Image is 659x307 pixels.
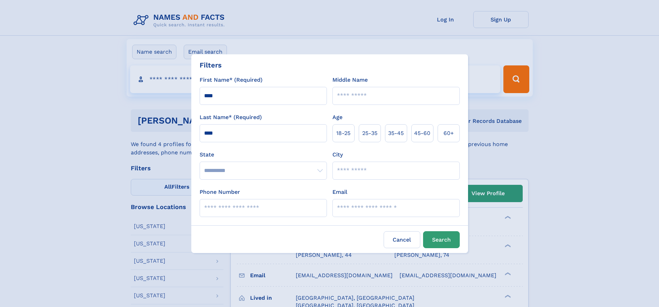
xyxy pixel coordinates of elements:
label: First Name* (Required) [200,76,263,84]
label: Last Name* (Required) [200,113,262,121]
button: Search [423,231,460,248]
label: State [200,151,327,159]
span: 45‑60 [414,129,430,137]
label: Middle Name [332,76,368,84]
label: Age [332,113,342,121]
label: Email [332,188,347,196]
span: 18‑25 [336,129,350,137]
label: Phone Number [200,188,240,196]
div: Filters [200,60,222,70]
label: City [332,151,343,159]
span: 25‑35 [362,129,377,137]
label: Cancel [384,231,420,248]
span: 35‑45 [388,129,404,137]
span: 60+ [443,129,454,137]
